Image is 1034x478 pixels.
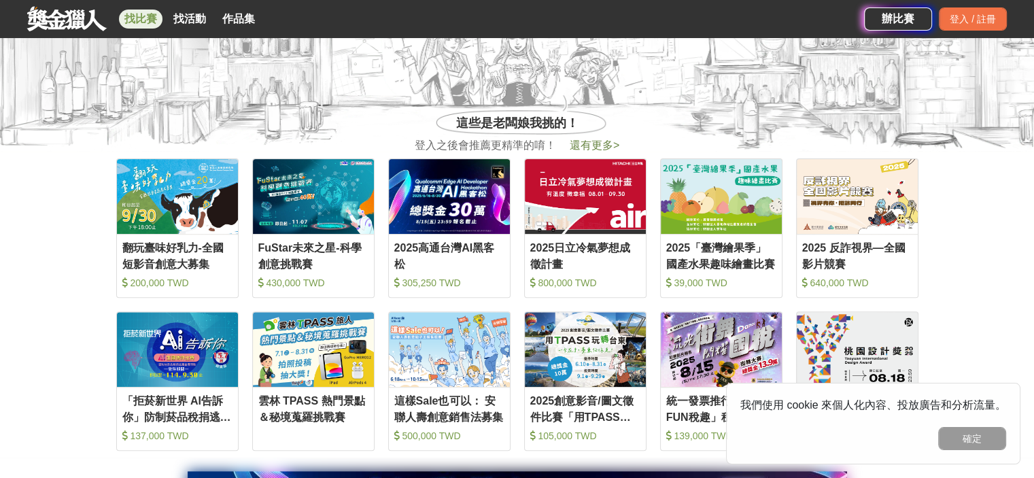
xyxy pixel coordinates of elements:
div: 2025創意影音/圖文徵件比賽「用TPASS玩轉台東」 [530,393,640,424]
a: 找活動 [168,10,211,29]
a: Cover Image雲林 TPASS 熱門景點＆秘境蒐羅挑戰賽 [252,311,375,451]
a: 還有更多> [570,139,619,151]
img: Cover Image [117,312,238,387]
div: FuStar未來之星-科學創意挑戰賽 [258,240,368,271]
a: Cover Image2025高通台灣AI黑客松 305,250 TWD [388,158,511,298]
img: Cover Image [661,312,782,387]
div: 500,000 TWD [394,429,504,443]
img: Cover Image [525,312,646,387]
a: Cover ImageFuStar未來之星-科學創意挑戰賽 430,000 TWD [252,158,375,298]
div: 800,000 TWD [530,276,640,290]
div: 翻玩臺味好乳力-全國短影音創意大募集 [122,240,232,271]
img: Cover Image [797,159,918,234]
a: Cover Image翻玩臺味好乳力-全國短影音創意大募集 200,000 TWD [116,158,239,298]
div: 640,000 TWD [802,276,912,290]
a: 作品集 [217,10,260,29]
a: Cover Image2025創意影音/圖文徵件比賽「用TPASS玩轉台東」 105,000 TWD [524,311,647,451]
div: 2025日立冷氣夢想成徵計畫 [530,240,640,271]
div: 430,000 TWD [258,276,368,290]
span: 登入之後會推薦更精準的唷！ [415,137,556,154]
img: Cover Image [117,159,238,234]
img: Cover Image [525,159,646,234]
div: 39,000 TWD [666,276,776,290]
div: 139,000 TWD [666,429,776,443]
div: 2025 反詐視界—全國影片競賽 [802,240,912,271]
div: 2025「臺灣繪果季」國產水果趣味繪畫比賽 [666,240,776,271]
img: Cover Image [661,159,782,234]
div: 登入 / 註冊 [939,7,1007,31]
div: 305,250 TWD [394,276,504,290]
div: 「拒菸新世界 AI告訴你」防制菸品稅捐逃漏 徵件比賽 [122,393,232,424]
img: Cover Image [253,312,374,387]
img: Cover Image [389,159,510,234]
span: 這些是老闆娘我挑的！ [456,114,579,133]
div: 137,000 TWD [122,429,232,443]
span: 還有更多 > [570,139,619,151]
a: Cover Image2025「臺灣繪果季」國產水果趣味繪畫比賽 39,000 TWD [660,158,782,298]
div: 統一發票推行暨「校園FUN稅趣」租稅教育及宣導活動之「流光街舞 閃耀國稅」 租稅教育及宣導活動 [666,393,776,424]
img: Cover Image [253,159,374,234]
div: 這樣Sale也可以： 安聯人壽創意銷售法募集 [394,393,504,424]
span: 我們使用 cookie 來個人化內容、投放廣告和分析流量。 [740,399,1006,411]
a: 辦比賽 [864,7,932,31]
div: 200,000 TWD [122,276,232,290]
a: 找比賽 [119,10,162,29]
img: Cover Image [797,312,918,387]
div: 105,000 TWD [530,429,640,443]
a: Cover Image2025 反詐視界—全國影片競賽 640,000 TWD [796,158,918,298]
div: 雲林 TPASS 熱門景點＆秘境蒐羅挑戰賽 [258,393,368,424]
div: 2025高通台灣AI黑客松 [394,240,504,271]
a: Cover Image2025日立冷氣夢想成徵計畫 800,000 TWD [524,158,647,298]
a: Cover Image「拒菸新世界 AI告訴你」防制菸品稅捐逃漏 徵件比賽 137,000 TWD [116,311,239,451]
a: Cover Image統一發票推行暨「校園FUN稅趣」租稅教育及宣導活動之「流光街舞 閃耀國稅」 租稅教育及宣導活動 139,000 TWD [660,311,782,451]
img: Cover Image [389,312,510,387]
a: Cover Image這樣Sale也可以： 安聯人壽創意銷售法募集 500,000 TWD [388,311,511,451]
a: Cover Image2025桃園設計獎 880,000 TWD [796,311,918,451]
button: 確定 [938,427,1006,450]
